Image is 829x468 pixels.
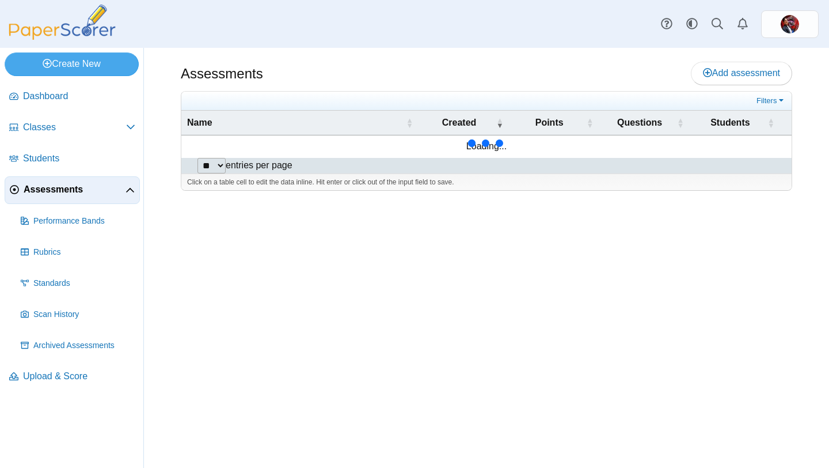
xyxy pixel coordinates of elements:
span: Archived Assessments [33,340,135,352]
span: Rubrics [33,247,135,258]
span: Students : Activate to sort [767,117,774,129]
a: Create New [5,52,139,76]
span: Questions [604,116,674,129]
img: ps.yyrSfKExD6VWH9yo [781,15,799,33]
a: Upload & Score [5,363,140,391]
span: Questions : Activate to sort [677,117,684,129]
div: Click on a table cell to edit the data inline. Hit enter or click out of the input field to save. [181,173,792,191]
td: Loading... [181,135,792,157]
a: Classes [5,114,140,142]
span: Created : Activate to remove sorting [496,117,503,129]
span: Performance Bands [33,216,135,227]
label: entries per page [226,160,292,170]
a: Assessments [5,176,140,204]
h1: Assessments [181,64,263,84]
span: Assessments [24,183,126,196]
a: PaperScorer [5,32,120,41]
span: Points [515,116,584,129]
a: Alerts [730,12,755,37]
a: Standards [16,270,140,297]
a: Filters [754,95,789,107]
span: Classes [23,121,126,134]
span: Standards [33,278,135,289]
a: Archived Assessments [16,332,140,360]
a: Scan History [16,301,140,329]
span: Add assessment [703,68,780,78]
span: Name : Activate to sort [406,117,413,129]
a: Rubrics [16,239,140,266]
span: Points : Activate to sort [586,117,593,129]
a: Add assessment [691,62,792,85]
a: Performance Bands [16,207,140,235]
span: Greg Mullen [781,15,799,33]
span: Created [424,116,494,129]
span: Upload & Score [23,370,135,383]
a: ps.yyrSfKExD6VWH9yo [761,10,819,38]
a: Students [5,145,140,173]
a: Dashboard [5,83,140,111]
span: Scan History [33,309,135,320]
span: Name [187,116,404,129]
span: Students [23,152,135,165]
span: Students [695,116,765,129]
img: PaperScorer [5,5,120,40]
span: Dashboard [23,90,135,103]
